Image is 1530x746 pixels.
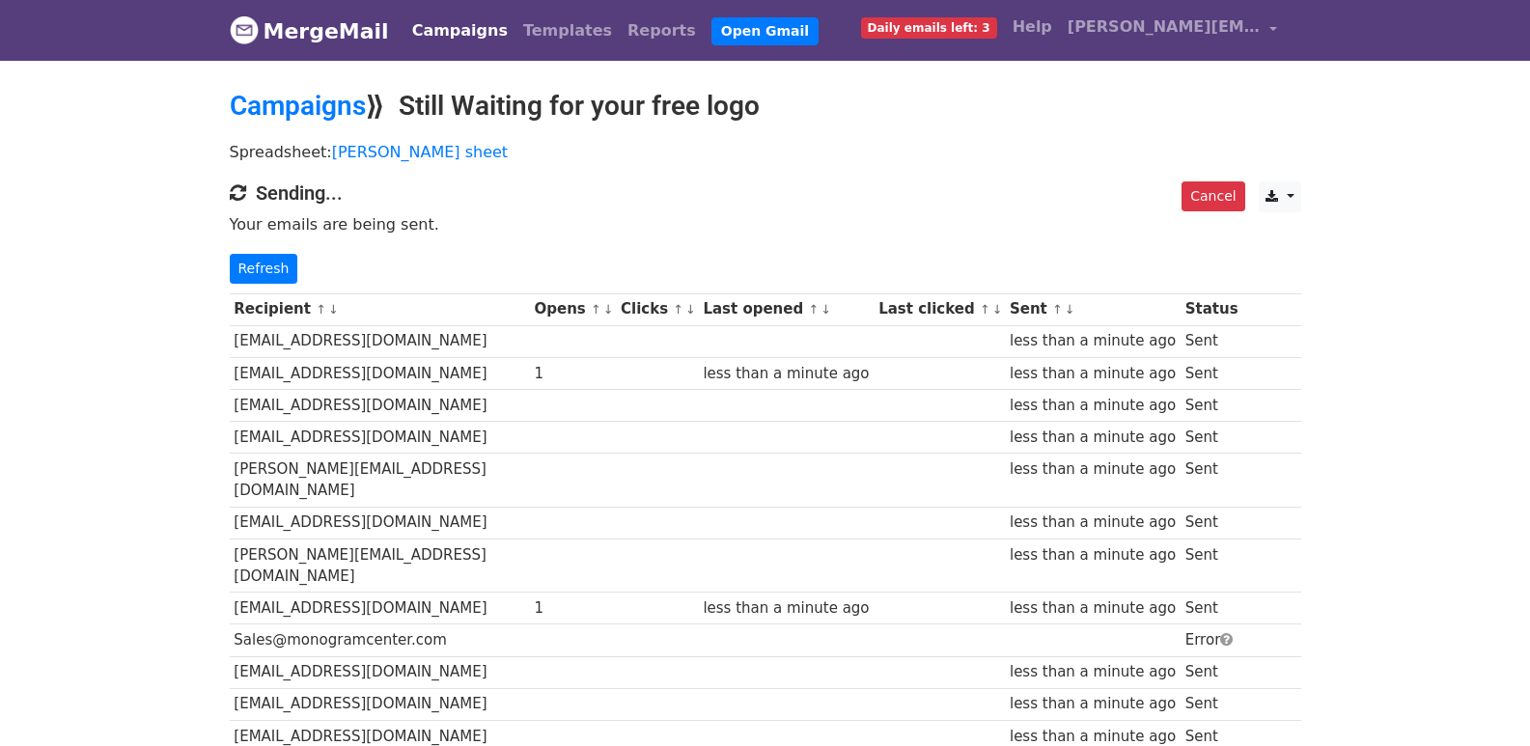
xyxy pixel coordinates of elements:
a: ↓ [1065,302,1075,317]
a: Campaigns [404,12,515,50]
th: Status [1181,293,1242,325]
a: ↓ [685,302,696,317]
th: Last clicked [874,293,1005,325]
td: [EMAIL_ADDRESS][DOMAIN_NAME] [230,325,530,357]
td: Sent [1181,593,1242,624]
td: Sent [1181,539,1242,593]
div: less than a minute ago [703,597,869,620]
td: Sent [1181,688,1242,720]
div: less than a minute ago [1010,330,1176,352]
a: Open Gmail [711,17,819,45]
div: less than a minute ago [1010,693,1176,715]
td: [EMAIL_ADDRESS][DOMAIN_NAME] [230,389,530,421]
td: Error [1181,624,1242,656]
a: ↑ [980,302,990,317]
a: Cancel [1182,181,1244,211]
a: Daily emails left: 3 [853,8,1005,46]
div: less than a minute ago [1010,661,1176,683]
a: ↓ [328,302,339,317]
span: Daily emails left: 3 [861,17,997,39]
div: less than a minute ago [1010,597,1176,620]
div: less than a minute ago [1010,395,1176,417]
td: [EMAIL_ADDRESS][DOMAIN_NAME] [230,421,530,453]
a: MergeMail [230,11,389,51]
td: [PERSON_NAME][EMAIL_ADDRESS][DOMAIN_NAME] [230,454,530,508]
a: ↑ [1052,302,1063,317]
span: [PERSON_NAME][EMAIL_ADDRESS][DOMAIN_NAME] [1068,15,1261,39]
th: Opens [530,293,617,325]
a: ↓ [992,302,1003,317]
td: Sent [1181,421,1242,453]
th: Sent [1005,293,1181,325]
a: ↑ [591,302,601,317]
a: ↓ [603,302,614,317]
a: Campaigns [230,90,366,122]
td: Sent [1181,656,1242,688]
td: Sent [1181,357,1242,389]
a: Refresh [230,254,298,284]
td: Sent [1181,507,1242,539]
a: ↑ [808,302,819,317]
div: less than a minute ago [1010,427,1176,449]
p: Your emails are being sent. [230,214,1301,235]
a: ↑ [673,302,683,317]
td: Sales@monogramcenter.c​om [230,624,530,656]
td: [EMAIL_ADDRESS][DOMAIN_NAME] [230,507,530,539]
th: Recipient [230,293,530,325]
img: MergeMail logo [230,15,259,44]
div: 1 [534,597,611,620]
a: [PERSON_NAME][EMAIL_ADDRESS][DOMAIN_NAME] [1060,8,1286,53]
th: Last opened [699,293,875,325]
a: Templates [515,12,620,50]
p: Spreadsheet: [230,142,1301,162]
div: less than a minute ago [1010,363,1176,385]
td: Sent [1181,389,1242,421]
a: ↑ [316,302,326,317]
div: less than a minute ago [1010,544,1176,566]
td: [EMAIL_ADDRESS][DOMAIN_NAME] [230,357,530,389]
td: [EMAIL_ADDRESS][DOMAIN_NAME] [230,656,530,688]
a: Reports [620,12,704,50]
a: [PERSON_NAME] sheet [332,143,508,161]
div: less than a minute ago [1010,511,1176,534]
td: [EMAIL_ADDRESS][DOMAIN_NAME] [230,688,530,720]
h2: ⟫ Still Waiting for your free logo [230,90,1301,123]
a: ↓ [821,302,831,317]
td: [PERSON_NAME][EMAIL_ADDRESS][DOMAIN_NAME] [230,539,530,593]
td: Sent [1181,325,1242,357]
td: Sent [1181,454,1242,508]
td: [EMAIL_ADDRESS][DOMAIN_NAME] [230,593,530,624]
a: Help [1005,8,1060,46]
div: 1 [534,363,611,385]
th: Clicks [616,293,698,325]
h4: Sending... [230,181,1301,205]
div: less than a minute ago [1010,458,1176,481]
div: less than a minute ago [703,363,869,385]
